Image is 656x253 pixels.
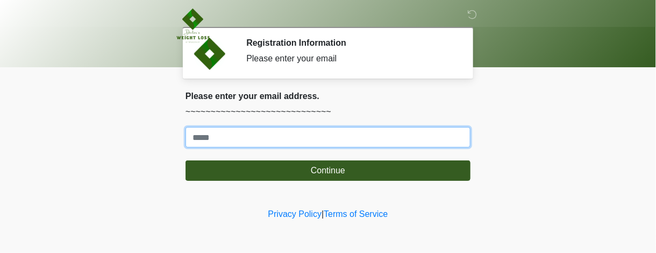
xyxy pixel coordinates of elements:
button: Continue [186,160,470,181]
a: | [322,209,324,219]
p: ~~~~~~~~~~~~~~~~~~~~~~~~~~~~~ [186,106,470,118]
h2: Please enter your email address. [186,91,470,101]
img: Agent Avatar [194,38,226,70]
img: DWL Medicine Company Logo [175,8,211,44]
a: Privacy Policy [268,209,322,219]
div: Please enter your email [246,52,454,65]
a: Terms of Service [324,209,388,219]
